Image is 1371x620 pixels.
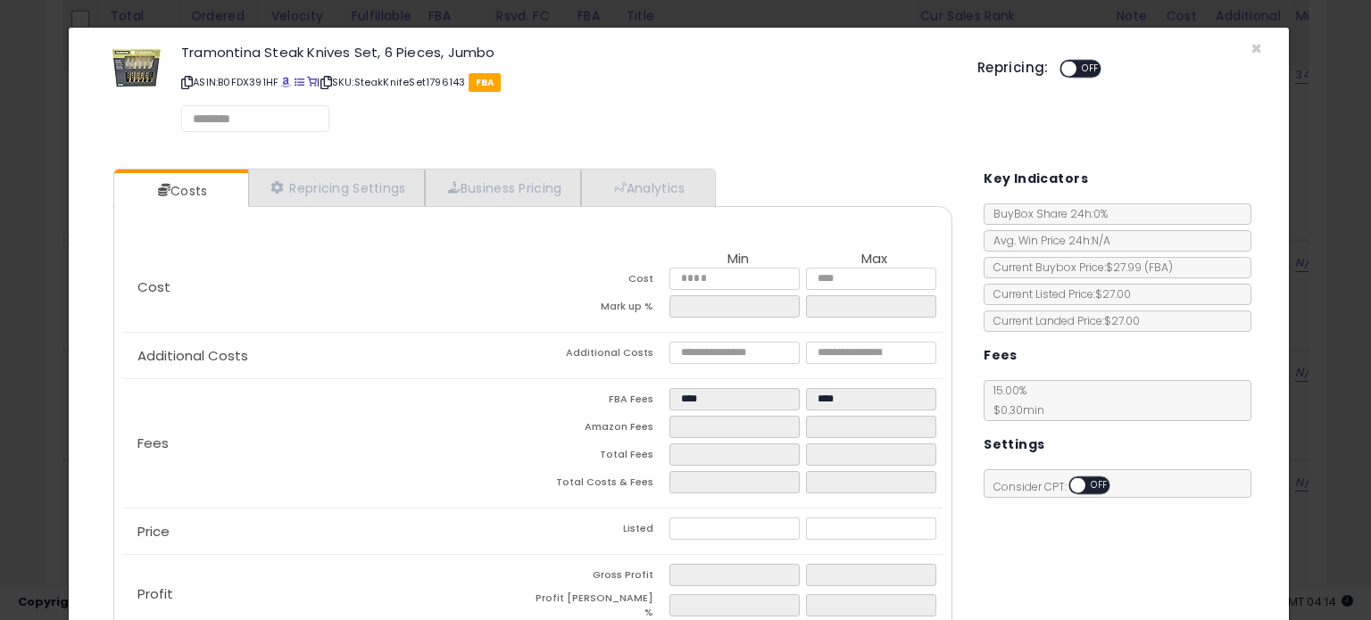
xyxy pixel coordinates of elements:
[123,587,533,601] p: Profit
[109,45,162,90] img: 41U41Tenu-L._SL60_.jpg
[533,471,669,499] td: Total Costs & Fees
[985,233,1110,248] span: Avg. Win Price 24h: N/A
[985,313,1140,328] span: Current Landed Price: $27.00
[1106,260,1173,275] span: $27.99
[281,75,291,89] a: BuyBox page
[469,73,502,92] span: FBA
[248,169,425,206] a: Repricing Settings
[123,349,533,363] p: Additional Costs
[1076,62,1105,77] span: OFF
[533,443,669,471] td: Total Fees
[533,564,669,591] td: Gross Profit
[533,517,669,545] td: Listed
[123,525,533,539] p: Price
[533,268,669,295] td: Cost
[984,434,1044,456] h5: Settings
[985,286,1131,302] span: Current Listed Price: $27.00
[123,436,533,451] p: Fees
[1251,36,1262,62] span: ×
[977,61,1049,75] h5: Repricing:
[181,45,951,59] h3: Tramontina Steak Knives Set, 6 Pieces, Jumbo
[295,75,304,89] a: All offer listings
[985,260,1173,275] span: Current Buybox Price:
[669,252,806,268] th: Min
[533,388,669,416] td: FBA Fees
[533,416,669,443] td: Amazon Fees
[985,402,1044,417] span: $0.30 min
[533,295,669,323] td: Mark up %
[123,280,533,294] p: Cost
[985,479,1134,494] span: Consider CPT:
[984,344,1018,367] h5: Fees
[806,252,943,268] th: Max
[1085,478,1114,493] span: OFF
[307,75,317,89] a: Your listing only
[984,168,1088,190] h5: Key Indicators
[985,206,1108,221] span: BuyBox Share 24h: 0%
[114,173,246,209] a: Costs
[533,342,669,369] td: Additional Costs
[425,169,581,206] a: Business Pricing
[1144,260,1173,275] span: ( FBA )
[181,68,951,96] p: ASIN: B0FDX391HF | SKU: SteakKnifeSet1796143
[581,169,713,206] a: Analytics
[985,383,1044,417] span: 15.00 %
